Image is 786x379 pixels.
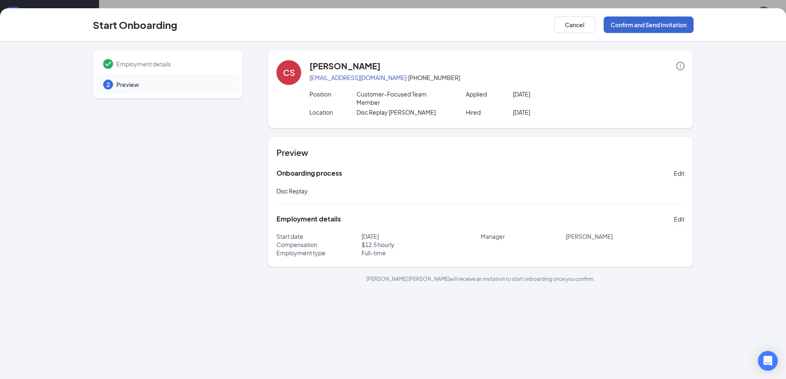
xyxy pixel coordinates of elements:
span: Employment details [116,60,231,68]
p: Hired [466,108,513,116]
div: CS [283,67,295,78]
span: info-circle [676,62,685,70]
div: Open Intercom Messenger [758,351,778,371]
p: [PERSON_NAME] [PERSON_NAME] will receive an invitation to start onboarding once you confirm. [268,275,693,282]
p: · [PHONE_NUMBER] [309,73,685,82]
p: Full-time [361,249,481,257]
p: [DATE] [513,108,607,116]
button: Edit [674,167,685,180]
span: 2 [106,80,110,89]
p: [PERSON_NAME] [566,232,685,240]
h3: Start Onboarding [93,18,177,32]
p: Compensation [276,240,361,249]
span: Edit [674,169,685,177]
p: Customer-Focused Team Member [356,90,450,106]
span: Edit [674,215,685,223]
p: Manager [481,232,566,240]
h5: Onboarding process [276,169,342,178]
a: [EMAIL_ADDRESS][DOMAIN_NAME] [309,74,406,81]
svg: Checkmark [103,59,113,69]
button: Edit [674,212,685,226]
span: Preview [116,80,231,89]
h4: Preview [276,147,685,158]
p: Disc Replay [PERSON_NAME] [356,108,450,116]
h4: [PERSON_NAME] [309,60,380,72]
button: Confirm and Send Invitation [604,16,694,33]
h5: Employment details [276,214,341,224]
p: $ 12.5 hourly [361,240,481,249]
span: Disc Replay [276,187,308,195]
p: Applied [466,90,513,98]
p: Location [309,108,356,116]
p: Employment type [276,249,361,257]
p: Position [309,90,356,98]
p: [DATE] [361,232,481,240]
p: [DATE] [513,90,607,98]
p: Start date [276,232,361,240]
button: Cancel [554,16,595,33]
